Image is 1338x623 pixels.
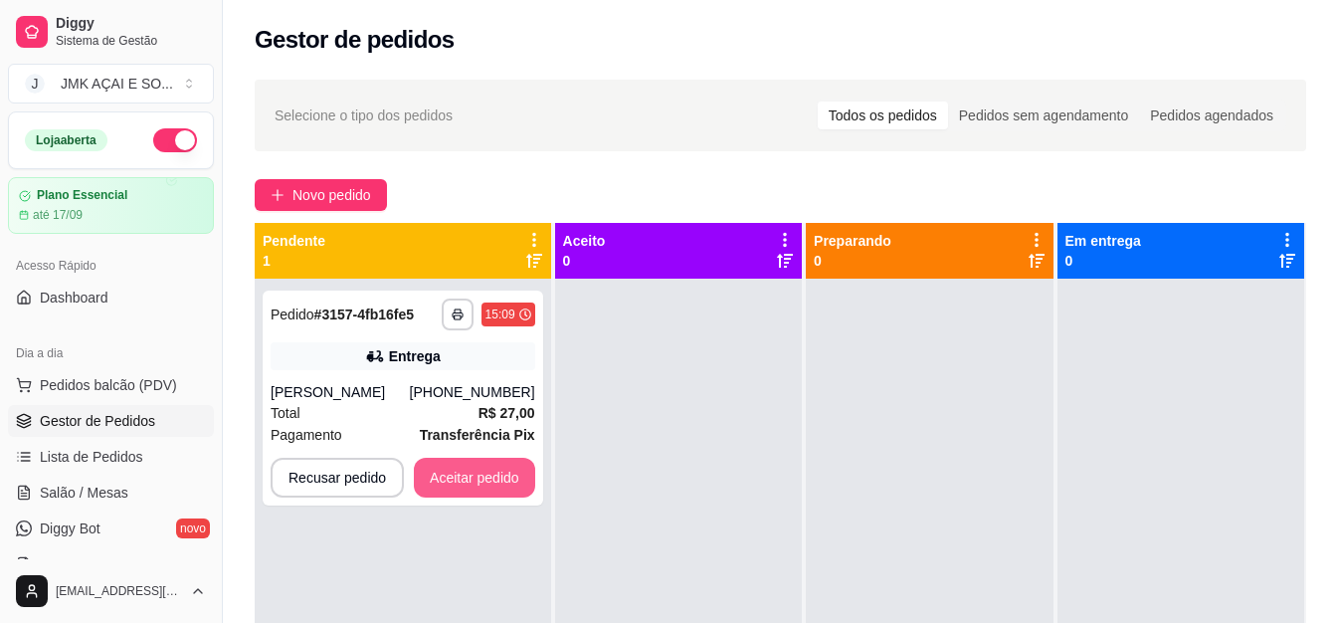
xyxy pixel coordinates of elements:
[56,33,206,49] span: Sistema de Gestão
[8,567,214,615] button: [EMAIL_ADDRESS][DOMAIN_NAME]
[478,405,535,421] strong: R$ 27,00
[25,74,45,94] span: J
[8,64,214,104] button: Select a team
[814,251,891,271] p: 0
[271,424,342,446] span: Pagamento
[37,188,127,203] article: Plano Essencial
[271,307,314,322] span: Pedido
[8,250,214,282] div: Acesso Rápido
[40,483,128,503] span: Salão / Mesas
[271,402,300,424] span: Total
[271,458,404,498] button: Recusar pedido
[414,458,535,498] button: Aceitar pedido
[40,519,100,538] span: Diggy Bot
[818,102,948,129] div: Todos os pedidos
[56,583,182,599] span: [EMAIL_ADDRESS][DOMAIN_NAME]
[8,405,214,437] a: Gestor de Pedidos
[8,441,214,473] a: Lista de Pedidos
[420,427,535,443] strong: Transferência Pix
[33,207,83,223] article: até 17/09
[40,554,69,574] span: KDS
[292,184,371,206] span: Novo pedido
[271,188,285,202] span: plus
[563,231,606,251] p: Aceito
[263,231,325,251] p: Pendente
[8,477,214,509] a: Salão / Mesas
[25,129,107,151] div: Loja aberta
[255,179,387,211] button: Novo pedido
[563,251,606,271] p: 0
[8,337,214,369] div: Dia a dia
[56,15,206,33] span: Diggy
[948,102,1139,129] div: Pedidos sem agendamento
[255,24,455,56] h2: Gestor de pedidos
[271,382,410,402] div: [PERSON_NAME]
[1065,231,1141,251] p: Em entrega
[275,104,453,126] span: Selecione o tipo dos pedidos
[263,251,325,271] p: 1
[8,8,214,56] a: DiggySistema de Gestão
[40,288,108,308] span: Dashboard
[1139,102,1284,129] div: Pedidos agendados
[8,513,214,544] a: Diggy Botnovo
[314,307,414,322] strong: # 3157-4fb16fe5
[61,74,173,94] div: JMK AÇAI E SO ...
[40,447,143,467] span: Lista de Pedidos
[8,177,214,234] a: Plano Essencialaté 17/09
[40,375,177,395] span: Pedidos balcão (PDV)
[410,382,535,402] div: [PHONE_NUMBER]
[8,282,214,313] a: Dashboard
[8,369,214,401] button: Pedidos balcão (PDV)
[40,411,155,431] span: Gestor de Pedidos
[8,548,214,580] a: KDS
[389,346,441,366] div: Entrega
[1065,251,1141,271] p: 0
[485,307,515,322] div: 15:09
[814,231,891,251] p: Preparando
[153,128,197,152] button: Alterar Status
